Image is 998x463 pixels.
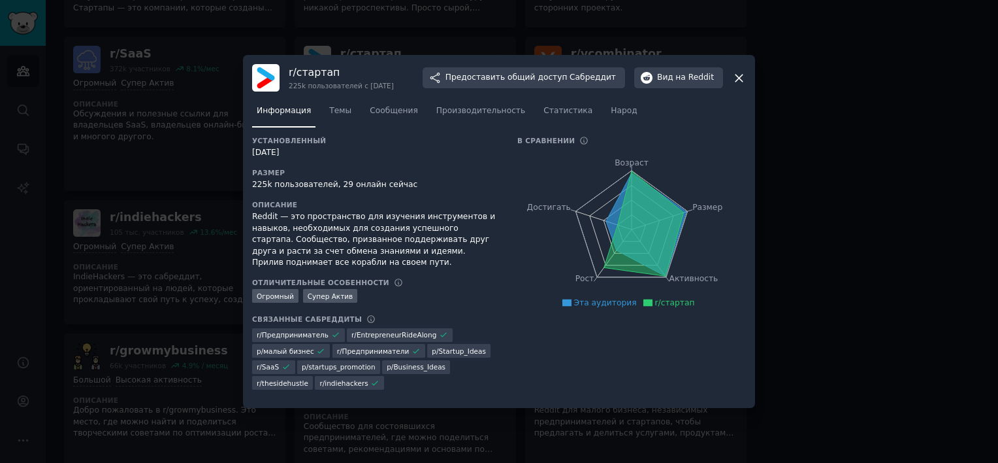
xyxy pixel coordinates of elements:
[575,274,594,283] tspan: Рост
[252,168,499,177] h3: Размер
[611,105,637,117] span: Народ
[445,72,568,84] font: Предоставить общий доступ
[252,136,499,145] h3: Установленный
[539,101,597,128] a: Статистика
[289,81,394,90] div: 225k пользователей с [DATE]
[692,203,722,212] tspan: Размер
[302,362,376,371] span: р/startups_promotion
[423,67,625,88] button: Предоставить общий доступСабреддит
[436,105,525,117] span: Производительность
[675,72,714,84] span: на Reddit
[252,278,389,287] h3: Отличительные особенности
[634,67,723,88] button: Видна Reddit
[655,298,695,307] span: r/стартап
[257,105,311,117] span: Информация
[432,101,530,128] a: Производительность
[432,347,486,356] span: р/Startup_Ideas
[669,274,718,283] tspan: Активность
[257,330,329,339] span: r/Предприниматель
[351,330,436,339] span: r/ EntrepreneurRideAlong
[337,347,410,356] span: r/Предприниматели
[257,362,279,371] span: r/ SaaS
[289,65,394,79] h3: r/стартап
[252,289,298,303] div: Огромный
[252,315,362,324] h3: Связанные сабреддиты
[570,72,616,84] span: Сабреддит
[252,101,315,128] a: Информация
[365,101,423,128] a: Сообщения
[252,64,280,92] img: запуск
[252,200,499,209] h3: Описание
[303,289,358,303] div: Супер Актив
[615,158,649,167] tspan: Возраст
[325,101,356,128] a: Темы
[527,203,571,212] tspan: Достигать
[606,101,641,128] a: Народ
[319,379,368,388] span: r/ indiehackers
[543,105,592,117] span: Статистика
[517,136,575,145] h3: В сравнении
[252,179,499,191] div: 225k пользователей, 29 онлайн сейчас
[370,105,418,117] span: Сообщения
[387,362,445,371] span: р/Business_Ideas
[257,347,314,356] span: р/малый бизнес
[329,105,351,117] span: Темы
[574,298,637,307] span: Эта аудитория
[257,379,308,388] span: r/ thesidehustle
[252,147,499,159] div: [DATE]
[657,72,673,84] font: Вид
[252,211,499,269] div: Reddit — это пространство для изучения инструментов и навыков, необходимых для создания успешного...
